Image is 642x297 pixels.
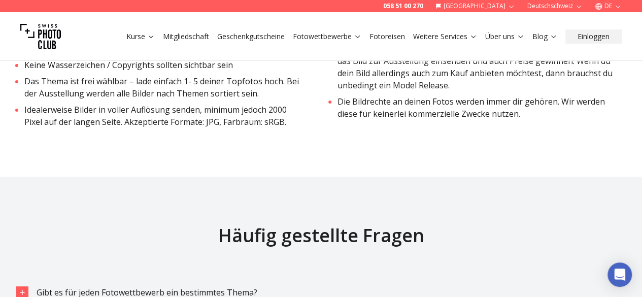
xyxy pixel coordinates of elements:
[159,29,213,44] button: Mitgliedschaft
[413,31,477,42] a: Weitere Services
[383,2,423,10] a: 058 51 00 270
[409,29,481,44] button: Weitere Services
[565,29,622,44] button: Einloggen
[126,31,155,42] a: Kurse
[293,31,361,42] a: Fotowettbewerbe
[163,31,209,42] a: Mitgliedschaft
[122,29,159,44] button: Kurse
[213,29,289,44] button: Geschenkgutscheine
[337,43,618,91] li: Wenn eine Person eindeutig auf deinem Foto zu erkennen ist, kannst du das Bild zur Ausstellung ei...
[24,59,305,71] li: Keine Wasserzeichen / Copyrights sollten sichtbar sein
[289,29,365,44] button: Fotowettbewerbe
[217,31,285,42] a: Geschenkgutscheine
[607,262,632,287] div: Open Intercom Messenger
[369,31,405,42] a: Fotoreisen
[24,104,305,128] li: Idealerweise Bilder in voller Auflösung senden, minimum jedoch 2000 Pixel auf der langen Seite. A...
[485,31,524,42] a: Über uns
[365,29,409,44] button: Fotoreisen
[24,75,305,100] li: Das Thema ist frei wählbar – lade einfach 1- 5 deiner Topfotos hoch. Bei der Ausstellung werden a...
[20,16,61,57] img: Swiss photo club
[532,31,557,42] a: Blog
[8,225,634,246] h2: Häufig gestellte Fragen
[337,95,618,120] li: Die Bildrechte an deinen Fotos werden immer dir gehören. Wir werden diese für keinerlei kommerzie...
[481,29,528,44] button: Über uns
[528,29,561,44] button: Blog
